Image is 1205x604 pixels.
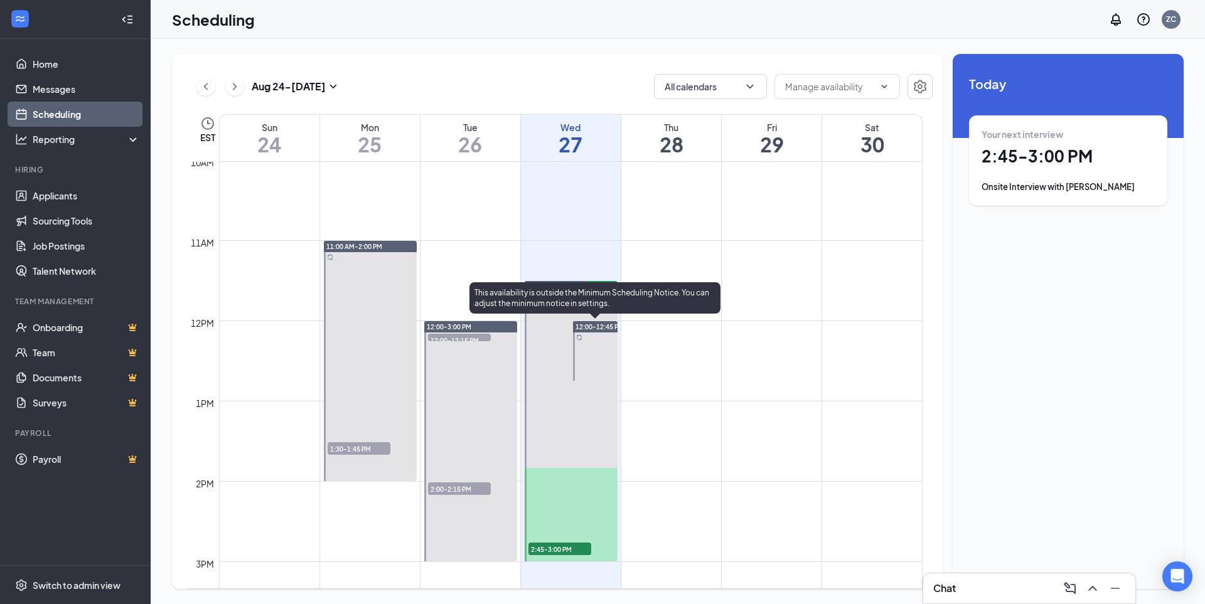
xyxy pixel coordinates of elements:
svg: Clock [200,116,215,131]
a: Sourcing Tools [33,208,140,233]
a: DocumentsCrown [33,365,140,390]
a: August 30, 2025 [822,115,922,161]
a: OnboardingCrown [33,315,140,340]
a: August 28, 2025 [621,115,721,161]
div: 10am [188,156,217,169]
a: TeamCrown [33,340,140,365]
svg: ChevronDown [879,82,889,92]
div: Switch to admin view [33,579,120,591]
div: Open Intercom Messenger [1162,561,1192,591]
button: ChevronUp [1083,578,1103,598]
div: 11am [188,236,217,250]
h1: Scheduling [172,9,255,30]
span: Today [969,74,1167,93]
svg: ChevronLeft [200,79,212,94]
div: Wed [521,121,621,134]
svg: ChevronRight [228,79,241,94]
a: August 25, 2025 [320,115,420,161]
a: August 29, 2025 [722,115,822,161]
svg: Sync [576,334,582,341]
a: August 27, 2025 [521,115,621,161]
h1: 29 [722,134,822,155]
span: 12:00-12:45 PM [576,322,624,331]
div: 3pm [193,557,217,571]
h3: Aug 24 - [DATE] [252,80,326,93]
a: SurveysCrown [33,390,140,415]
a: Messages [33,77,140,102]
a: Applicants [33,183,140,208]
span: 2:00-2:15 PM [428,482,491,495]
div: Sat [822,121,922,134]
button: All calendarsChevronDown [654,74,767,99]
a: Job Postings [33,233,140,258]
svg: Settings [913,79,928,94]
svg: QuestionInfo [1136,12,1151,27]
div: Tue [420,121,520,134]
div: ZC [1166,14,1176,24]
h1: 2:45 - 3:00 PM [982,146,1155,167]
a: Scheduling [33,102,140,127]
div: Mon [320,121,420,134]
div: 2pm [193,477,217,490]
span: 11:00 AM-2:00 PM [326,242,382,251]
h1: 26 [420,134,520,155]
h3: Chat [933,581,956,595]
svg: ComposeMessage [1063,581,1078,596]
div: This availability is outside the Minimum Scheduling Notice. You can adjust the minimum notice in ... [469,282,720,314]
div: Thu [621,121,721,134]
button: ChevronLeft [196,77,215,96]
h1: 27 [521,134,621,155]
span: EST [200,131,215,144]
a: August 24, 2025 [220,115,319,161]
svg: ChevronUp [1085,581,1100,596]
div: 1pm [193,396,217,410]
div: Fri [722,121,822,134]
a: Home [33,51,140,77]
a: Talent Network [33,258,140,283]
svg: SmallChevronDown [326,79,341,94]
h1: 30 [822,134,922,155]
button: Settings [908,74,933,99]
div: Team Management [15,296,137,307]
div: Payroll [15,428,137,438]
input: Manage availability [785,80,874,93]
a: PayrollCrown [33,447,140,472]
svg: ChevronDown [744,80,756,93]
div: Hiring [15,164,137,175]
span: 2:45-3:00 PM [528,543,591,555]
svg: Analysis [15,133,28,146]
h1: 24 [220,134,319,155]
span: 1:30-1:45 PM [328,442,390,455]
div: 12pm [188,316,217,330]
button: Minimize [1105,578,1125,598]
div: Onsite Interview with [PERSON_NAME] [982,181,1155,193]
a: August 26, 2025 [420,115,520,161]
div: Your next interview [982,128,1155,140]
span: 12:00-3:00 PM [427,322,471,331]
h1: 25 [320,134,420,155]
svg: Minimize [1108,581,1123,596]
button: ComposeMessage [1060,578,1080,598]
svg: Notifications [1108,12,1123,27]
span: 12:00-12:15 PM [428,334,491,346]
button: ChevronRight [225,77,244,96]
svg: Sync [327,254,333,260]
div: Sun [220,121,319,134]
svg: WorkstreamLogo [14,13,26,25]
div: Reporting [33,133,141,146]
h1: 28 [621,134,721,155]
svg: Collapse [121,13,134,26]
svg: Settings [15,579,28,591]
